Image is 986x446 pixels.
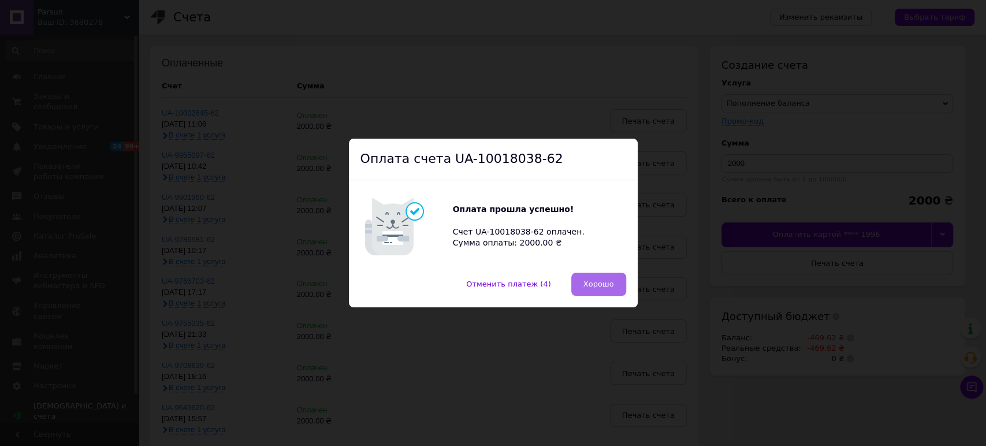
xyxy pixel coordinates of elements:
span: Хорошо [583,280,614,288]
img: Котик говорит: Оплата прошла успешно! [360,192,453,261]
div: Счет UA-10018038-62 оплачен. Сумма оплаты: 2000.00 ₴ [453,204,591,249]
span: Отменить платеж (4) [466,280,551,288]
div: Оплата счета UA-10018038-62 [349,139,638,180]
b: Оплата прошла успешно! [453,205,574,214]
button: Хорошо [571,273,626,296]
button: Отменить платеж (4) [454,273,563,296]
